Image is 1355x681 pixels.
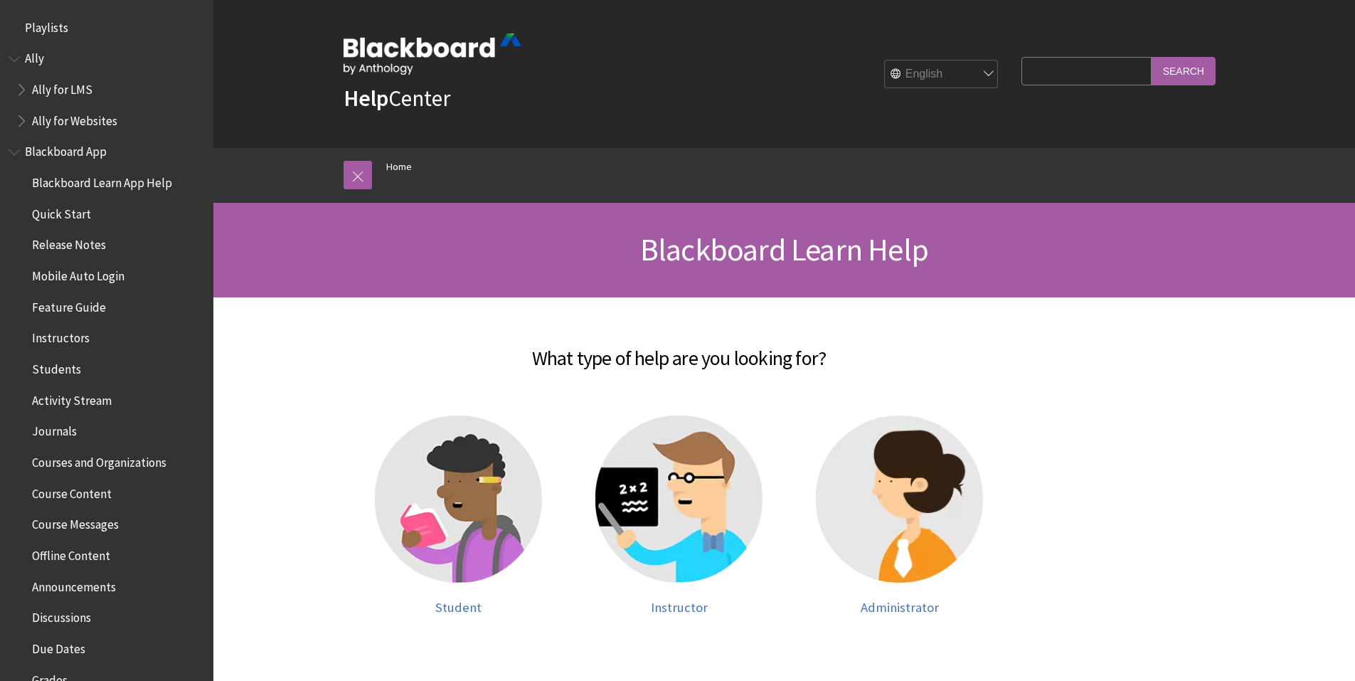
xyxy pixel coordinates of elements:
strong: Help [344,84,388,112]
span: Instructors [32,327,90,346]
span: Ally for Websites [32,109,117,128]
img: Blackboard by Anthology [344,33,521,75]
span: Student [435,599,482,616]
span: Instructor [651,599,708,616]
span: Ally [25,47,44,66]
span: Mobile Auto Login [32,264,124,283]
img: Administrator help [816,416,983,583]
span: Blackboard App [25,140,107,159]
span: Activity Stream [32,389,112,408]
img: Student help [375,416,542,583]
span: Course Content [32,482,112,501]
span: Discussions [32,606,91,625]
h2: What type of help are you looking for? [238,326,1120,373]
span: Due Dates [32,637,85,656]
span: Quick Start [32,202,91,221]
span: Announcements [32,575,116,594]
nav: Book outline for Anthology Ally Help [9,47,205,133]
a: Administrator help Administrator [804,416,996,616]
span: Feature Guide [32,295,106,315]
span: Journals [32,420,77,439]
nav: Book outline for Playlists [9,16,205,40]
span: Students [32,357,81,376]
span: Release Notes [32,233,106,253]
span: Blackboard Learn App Help [32,171,172,190]
span: Ally for LMS [32,78,92,97]
img: Instructor help [595,416,762,583]
span: Courses and Organizations [32,450,166,470]
a: Instructor help Instructor [583,416,775,616]
span: Blackboard Learn Help [640,230,928,269]
a: Home [386,158,412,176]
span: Offline Content [32,544,110,563]
span: Course Messages [32,513,119,532]
select: Site Language Selector [885,60,999,89]
a: Student help Student [363,416,555,616]
span: Administrator [861,599,939,616]
span: Playlists [25,16,68,35]
a: HelpCenter [344,84,450,112]
input: Search [1152,57,1216,85]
